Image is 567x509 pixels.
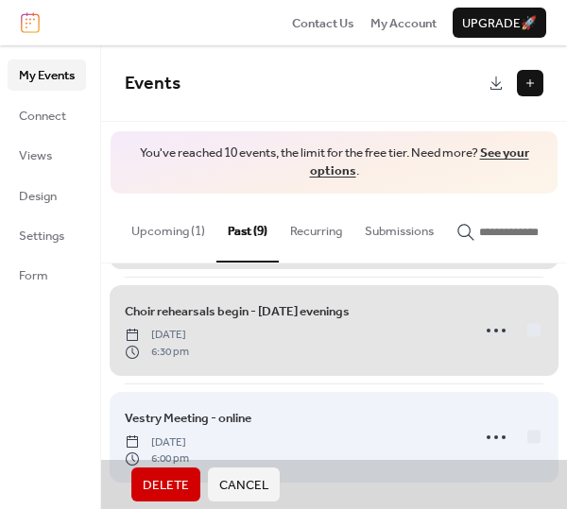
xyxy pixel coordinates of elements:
span: Design [19,187,57,206]
button: Upcoming (1) [120,194,216,260]
button: Recurring [279,194,353,260]
img: logo [21,12,40,33]
a: My Account [370,13,437,32]
span: Views [19,146,52,165]
span: Contact Us [292,14,354,33]
span: Settings [19,227,64,246]
span: You've reached 10 events, the limit for the free tier. Need more? . [129,144,539,180]
a: Views [8,140,86,170]
button: Upgrade🚀 [453,8,546,38]
span: My Account [370,14,437,33]
button: Cancel [208,467,280,501]
span: Form [19,266,48,285]
a: My Events [8,59,86,90]
a: Design [8,180,86,211]
button: Delete [131,467,200,501]
button: Past (9) [216,194,279,262]
a: See your options [310,141,529,183]
a: Settings [8,220,86,250]
a: Contact Us [292,13,354,32]
span: Cancel [219,476,268,495]
span: Connect [19,107,66,126]
span: My Events [19,66,75,85]
a: Connect [8,100,86,130]
a: Form [8,260,86,290]
span: Delete [143,476,189,495]
button: Submissions [353,194,445,260]
span: Events [125,66,180,101]
span: Upgrade 🚀 [462,14,537,33]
